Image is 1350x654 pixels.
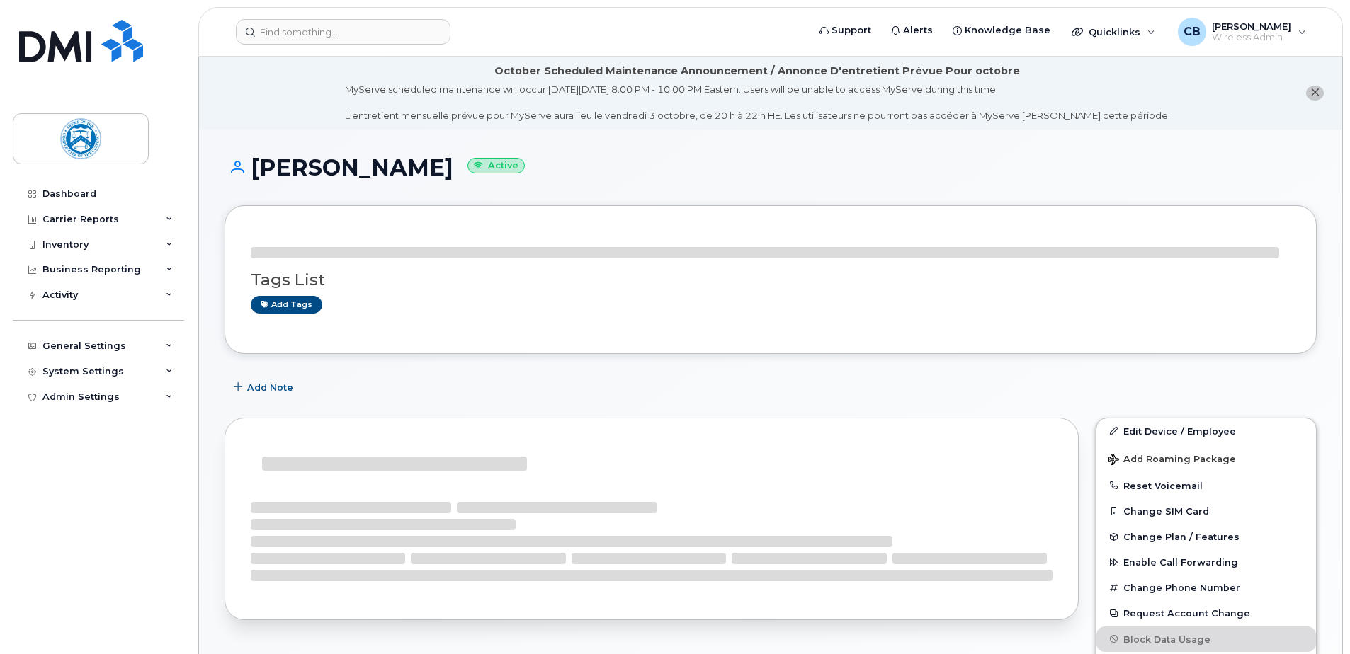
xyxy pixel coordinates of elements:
[494,64,1020,79] div: October Scheduled Maintenance Announcement / Annonce D'entretient Prévue Pour octobre
[345,83,1170,122] div: MyServe scheduled maintenance will occur [DATE][DATE] 8:00 PM - 10:00 PM Eastern. Users will be u...
[1096,444,1316,473] button: Add Roaming Package
[251,296,322,314] a: Add tags
[225,155,1317,180] h1: [PERSON_NAME]
[251,271,1291,289] h3: Tags List
[1096,575,1316,600] button: Change Phone Number
[225,375,305,401] button: Add Note
[1096,498,1316,524] button: Change SIM Card
[1096,600,1316,626] button: Request Account Change
[1123,532,1240,542] span: Change Plan / Features
[1123,557,1238,568] span: Enable Call Forwarding
[467,158,525,174] small: Active
[1096,549,1316,575] button: Enable Call Forwarding
[247,381,293,394] span: Add Note
[1096,473,1316,498] button: Reset Voicemail
[1096,626,1316,652] button: Block Data Usage
[1306,86,1324,101] button: close notification
[1096,418,1316,444] a: Edit Device / Employee
[1096,524,1316,549] button: Change Plan / Features
[1108,454,1236,467] span: Add Roaming Package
